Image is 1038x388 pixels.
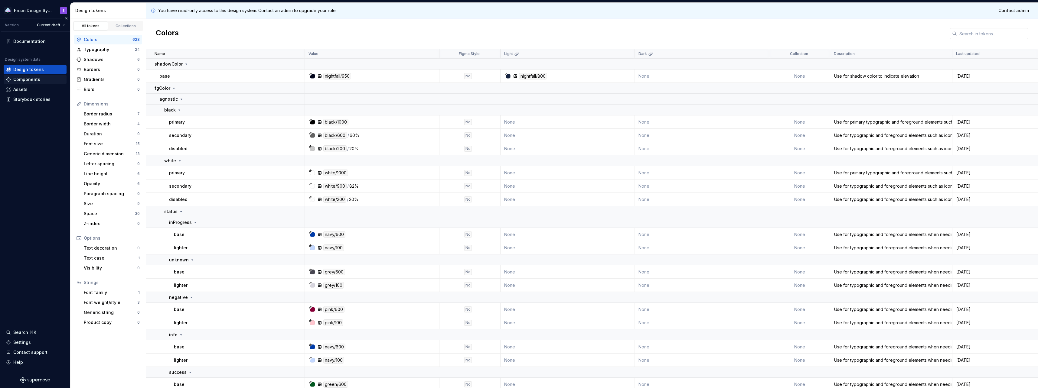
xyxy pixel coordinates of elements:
[635,241,769,254] td: None
[323,145,347,152] div: black/200
[635,265,769,279] td: None
[501,354,635,367] td: None
[169,294,188,300] p: negative
[81,298,142,307] a: Font weight/style3
[137,181,140,186] div: 6
[769,142,830,155] td: None
[81,199,142,209] a: Size9
[84,76,137,82] div: Gradients
[501,142,635,155] td: None
[350,132,359,139] div: 60%
[155,61,183,67] p: shadowColor
[138,256,140,260] div: 1
[138,290,140,295] div: 1
[84,181,137,187] div: Opacity
[953,170,1037,176] div: [DATE]
[831,306,952,312] div: Use for typographic and foreground elements when needing to communicate the element is of negativ...
[953,282,1037,288] div: [DATE]
[953,320,1037,326] div: [DATE]
[137,246,140,251] div: 0
[84,289,138,296] div: Font family
[635,228,769,241] td: None
[81,308,142,317] a: Generic string0
[137,266,140,270] div: 0
[169,257,189,263] p: unknown
[464,245,472,251] div: No
[13,76,40,82] div: Components
[323,196,346,203] div: white/200
[81,179,142,189] a: Opacity6
[464,146,472,152] div: No
[62,14,70,23] button: Collapse sidebar
[13,66,44,73] div: Design tokens
[834,51,855,56] p: Description
[169,369,187,375] p: success
[5,23,19,27] div: Version
[81,318,142,327] a: Product copy0
[76,24,106,28] div: All tokens
[156,28,179,39] h2: Colors
[169,119,185,125] p: primary
[635,166,769,179] td: None
[323,319,343,326] div: pink/100
[4,357,67,367] button: Help
[13,96,51,102] div: Storybook stories
[790,51,808,56] p: Collection
[994,5,1033,16] a: Contact admin
[84,299,137,306] div: Font weight/style
[349,196,358,203] div: 20%
[5,57,41,62] div: Design system data
[84,66,137,73] div: Borders
[4,95,67,104] a: Storybook stories
[953,381,1037,387] div: [DATE]
[13,38,46,44] div: Documentation
[323,306,344,313] div: pink/600
[953,119,1037,125] div: [DATE]
[132,37,140,42] div: 628
[464,320,472,326] div: No
[137,310,140,315] div: 0
[81,159,142,169] a: Letter spacing0
[74,85,142,94] a: Blurs0
[81,149,142,159] a: Generic dimension13
[953,245,1037,251] div: [DATE]
[769,166,830,179] td: None
[769,303,830,316] td: None
[349,183,359,189] div: 82%
[84,265,137,271] div: Visibility
[84,201,137,207] div: Size
[501,265,635,279] td: None
[464,344,472,350] div: No
[174,282,188,288] p: lighter
[501,303,635,316] td: None
[84,141,136,147] div: Font size
[464,132,472,138] div: No
[81,169,142,179] a: Line height6
[81,263,142,273] a: Visibility0
[13,86,28,92] div: Assets
[953,196,1037,202] div: [DATE]
[169,332,178,338] p: info
[169,196,188,202] p: disabled
[323,344,345,350] div: navy/600
[501,316,635,329] td: None
[13,339,31,345] div: Settings
[81,219,142,228] a: Z-index0
[308,51,318,56] p: Value
[20,377,50,383] svg: Supernova Logo
[638,51,647,56] p: Dark
[174,231,184,238] p: base
[635,316,769,329] td: None
[769,129,830,142] td: None
[169,183,191,189] p: secondary
[4,65,67,74] a: Design tokens
[84,131,137,137] div: Duration
[953,132,1037,138] div: [DATE]
[464,282,472,288] div: No
[84,86,137,92] div: Blurs
[135,211,140,216] div: 30
[81,243,142,253] a: Text decoration0
[1,4,69,17] button: Prism Design SystemS
[137,221,140,226] div: 0
[84,171,137,177] div: Line height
